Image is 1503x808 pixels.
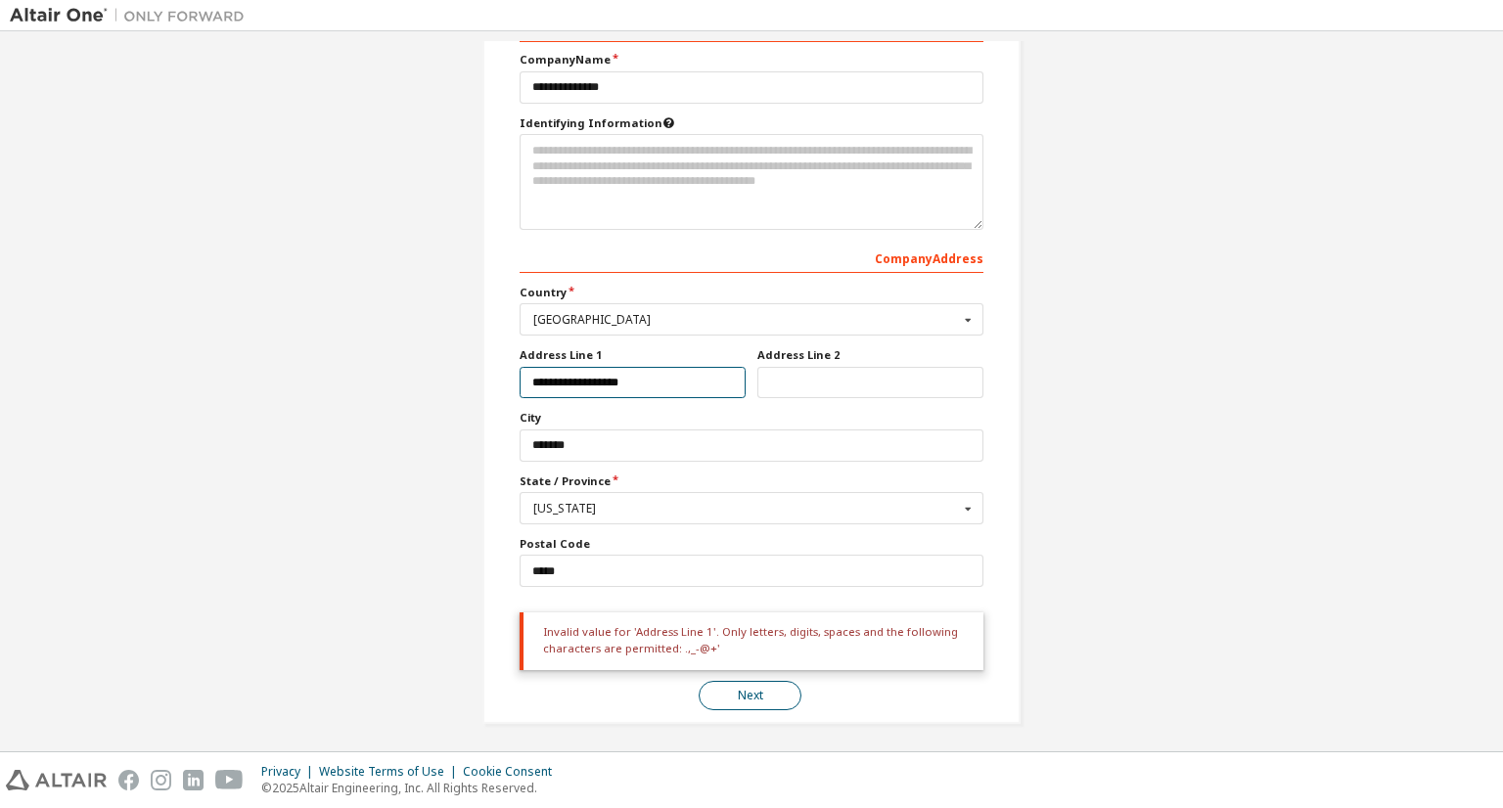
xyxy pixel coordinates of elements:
div: Cookie Consent [463,764,564,780]
label: Address Line 2 [757,347,983,363]
div: Company Address [520,242,983,273]
label: Postal Code [520,536,983,552]
p: © 2025 Altair Engineering, Inc. All Rights Reserved. [261,780,564,796]
button: Next [699,681,801,710]
img: linkedin.svg [183,770,204,790]
img: youtube.svg [215,770,244,790]
img: instagram.svg [151,770,171,790]
label: Address Line 1 [520,347,746,363]
img: altair_logo.svg [6,770,107,790]
label: State / Province [520,473,983,489]
div: [US_STATE] [533,503,959,515]
div: Privacy [261,764,319,780]
label: City [520,410,983,426]
label: Please provide any information that will help our support team identify your company. Email and n... [520,115,983,131]
img: Altair One [10,6,254,25]
div: Website Terms of Use [319,764,463,780]
img: facebook.svg [118,770,139,790]
label: Company Name [520,52,983,67]
div: Invalid value for 'Address Line 1'. Only letters, digits, spaces and the following characters are... [520,612,983,670]
div: [GEOGRAPHIC_DATA] [533,314,959,326]
label: Country [520,285,983,300]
